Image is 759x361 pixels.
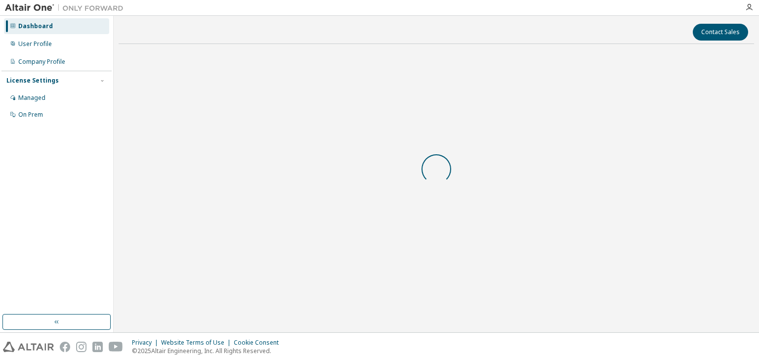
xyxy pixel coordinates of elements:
[693,24,748,41] button: Contact Sales
[132,347,285,355] p: © 2025 Altair Engineering, Inc. All Rights Reserved.
[234,339,285,347] div: Cookie Consent
[161,339,234,347] div: Website Terms of Use
[109,342,123,352] img: youtube.svg
[18,58,65,66] div: Company Profile
[132,339,161,347] div: Privacy
[5,3,128,13] img: Altair One
[18,40,52,48] div: User Profile
[18,22,53,30] div: Dashboard
[76,342,86,352] img: instagram.svg
[6,77,59,85] div: License Settings
[3,342,54,352] img: altair_logo.svg
[92,342,103,352] img: linkedin.svg
[18,111,43,119] div: On Prem
[60,342,70,352] img: facebook.svg
[18,94,45,102] div: Managed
